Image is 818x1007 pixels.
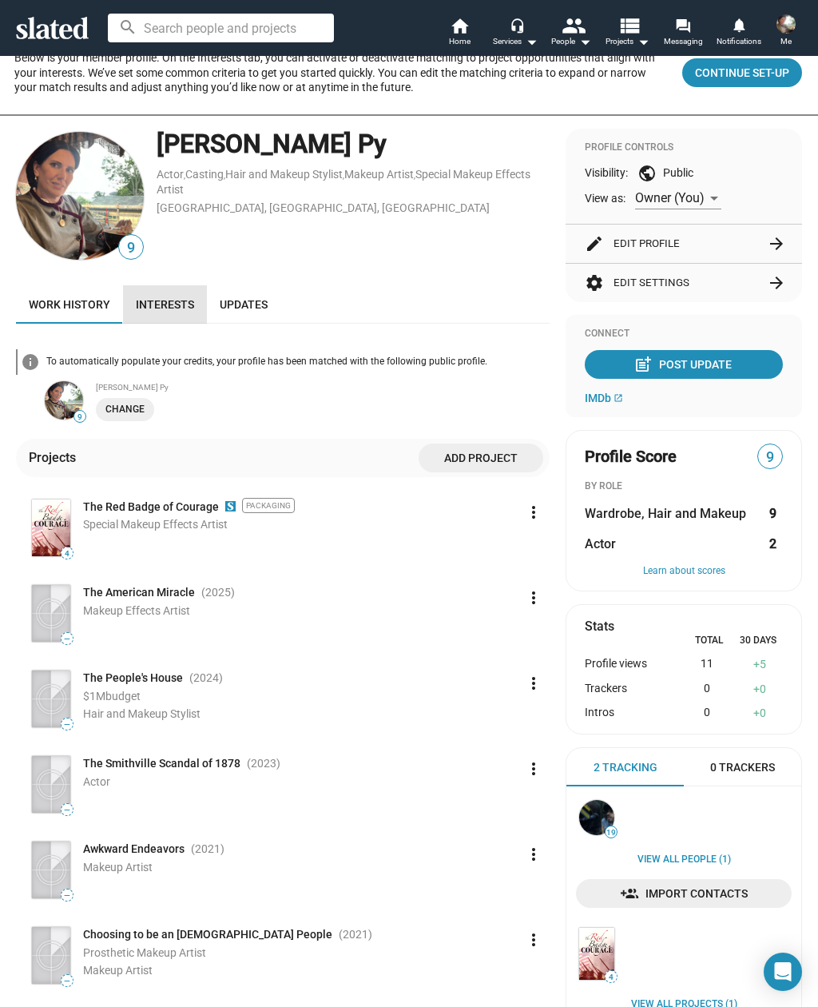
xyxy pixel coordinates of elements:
img: Nicole R. Py [776,14,796,34]
a: View all People (1) [637,854,731,866]
span: Me [780,32,792,51]
div: BY ROLE [585,480,783,493]
a: [GEOGRAPHIC_DATA], [GEOGRAPHIC_DATA], [GEOGRAPHIC_DATA] [157,201,490,214]
div: Post Update [637,350,732,379]
span: Actor [585,535,616,552]
span: Packaging [242,498,295,513]
button: Services [487,16,543,51]
div: 0 [676,682,737,697]
span: — [62,720,73,729]
mat-icon: more_vert [524,674,543,693]
img: Poster: The Smithville Scandal of 1878 [32,756,70,813]
a: Messaging [655,16,711,51]
a: Import Contacts [576,879,792,908]
a: Makeup Artist [344,168,414,181]
div: 30 Days [733,635,783,647]
span: Profile Score [585,446,677,468]
mat-icon: people [562,14,585,37]
span: The Smithville Scandal of 1878 [83,756,240,771]
a: Casting [185,168,224,181]
mat-card-title: Stats [585,618,614,635]
span: Projects [606,32,649,51]
div: 0 [737,682,783,697]
div: Connect [585,328,783,340]
div: Profile Controls [585,141,783,154]
img: Poster: The Red Badge of Courage [32,500,70,556]
img: undefined [45,381,83,420]
div: Profile views [585,657,676,672]
span: (2021 ) [339,927,372,942]
strong: 2 [769,535,776,552]
mat-icon: more_vert [524,588,543,607]
mat-icon: info [21,352,40,372]
span: Special Makeup Effects Artist [83,518,228,531]
span: Actor [83,775,110,788]
div: 11 [676,657,737,672]
span: Makeup Artist [83,964,153,977]
a: Hair and Makeup Stylist [225,168,343,181]
img: Kevin Hershberger [579,800,614,835]
a: The Red Badge of Courage [83,500,219,515]
span: (2023 ) [247,756,280,771]
span: The People's House [83,671,183,686]
span: Makeup Effects Artist [83,604,190,617]
button: Edit Profile [585,225,783,263]
img: Nicole R. Py [16,132,144,260]
mat-icon: arrow_drop_down [575,32,594,51]
span: + [753,658,760,671]
span: , [343,171,344,180]
button: Change [96,398,154,421]
div: 0 [737,706,783,721]
a: Special Makeup Effects Artist [157,168,530,196]
span: Messaging [664,32,703,51]
mat-icon: arrow_drop_down [522,32,541,51]
div: Total [684,635,733,647]
span: (2025 ) [201,585,235,600]
span: Awkward Endeavors [83,842,185,857]
mat-icon: more_vert [524,759,543,778]
a: Actor [157,168,184,181]
div: Below is your member profile. On the Interests tab, you can activate or deactivate matching to pr... [14,50,669,95]
button: People [543,16,599,51]
span: Import Contacts [589,879,779,908]
span: Updates [220,298,268,311]
span: 4 [62,549,73,559]
div: People [551,32,591,51]
a: Work history [16,285,123,324]
span: Hair and Makeup Stylist [83,707,201,720]
span: — [62,806,73,814]
a: The Red Badge of Courage [576,925,617,983]
div: 5 [737,657,783,672]
mat-icon: arrow_forward [767,273,786,293]
mat-icon: edit [585,234,604,253]
button: Learn about scores [585,565,783,578]
span: 9 [74,412,85,422]
img: Poster: Awkward Endeavors [32,842,70,898]
mat-icon: public [637,164,657,183]
mat-icon: notifications [731,17,746,32]
span: — [62,977,73,985]
img: The Red Badge of Courage [579,928,614,980]
span: 4 [606,973,617,982]
a: Home [431,16,487,51]
div: To automatically populate your credits, your profile has been matched with the following public p... [46,356,550,368]
strong: 9 [769,505,776,522]
span: $1M [83,690,105,703]
a: Interests [123,285,207,324]
button: Projects [599,16,655,51]
span: 19 [606,828,617,838]
mat-icon: headset_mic [510,18,524,32]
span: 9 [119,237,143,259]
span: Choosing to be an [DEMOGRAPHIC_DATA] People [83,927,332,942]
a: IMDb [585,392,623,404]
button: Add project [419,444,543,472]
span: Makeup Artist [83,861,153,874]
mat-icon: arrow_drop_down [633,32,653,51]
button: Post Update [585,350,783,379]
mat-icon: more_vert [524,503,543,522]
span: Wardrobe, Hair and Makeup [585,505,746,522]
mat-icon: view_list [617,14,641,37]
span: — [62,635,73,643]
div: Projects [29,449,82,466]
span: , [414,171,415,180]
